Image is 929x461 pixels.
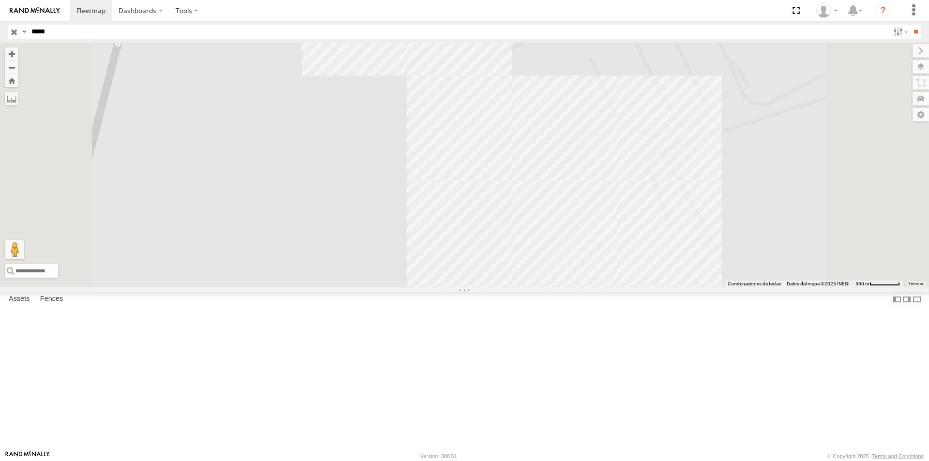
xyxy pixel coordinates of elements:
label: Search Filter Options [889,25,910,39]
button: Escala del mapa: 500 m por 59 píxeles [853,281,903,287]
button: Zoom in [5,47,18,60]
span: 500 m [855,281,869,286]
button: Arrastra al hombrecito al mapa para abrir Street View [5,240,24,259]
button: Zoom Home [5,74,18,87]
label: Search Query [20,25,28,39]
label: Fences [35,293,68,306]
label: Dock Summary Table to the Right [902,292,912,306]
span: Datos del mapa ©2025 INEGI [787,281,850,286]
button: Zoom out [5,60,18,74]
label: Hide Summary Table [912,292,922,306]
label: Measure [5,92,18,105]
a: Terms and Conditions [872,453,924,459]
i: ? [875,3,891,18]
img: rand-logo.svg [10,7,60,14]
label: Map Settings [913,108,929,121]
label: Dock Summary Table to the Left [892,292,902,306]
a: Términos (se abre en una nueva pestaña) [908,282,924,285]
button: Combinaciones de teclas [728,281,781,287]
a: Visit our Website [5,451,50,461]
div: Version: 308.01 [420,453,457,459]
div: © Copyright 2025 - [827,453,924,459]
div: Miguel Cantu [813,3,841,18]
label: Assets [4,293,34,306]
